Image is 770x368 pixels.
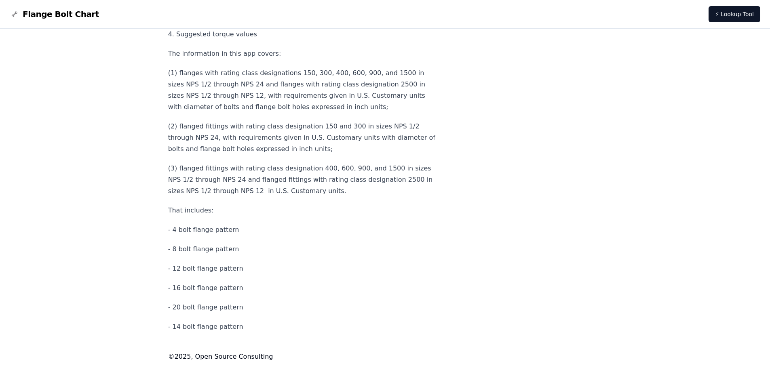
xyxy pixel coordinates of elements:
p: - 20 bolt flange pattern [168,302,436,313]
img: Flange Bolt Chart Logo [10,9,19,19]
a: ⚡ Lookup Tool [709,6,760,22]
p: - 16 bolt flange pattern [168,282,436,294]
p: That includes: [168,205,436,216]
p: - 4 bolt flange pattern [168,224,436,236]
p: 4. Suggested torque values [168,29,436,40]
a: Flange Bolt Chart LogoFlange Bolt Chart [10,8,99,20]
footer: © 2025 , Open Source Consulting [168,352,602,362]
p: (2) flanged fittings with rating class designation 150 and 300 in sizes NPS 1/2 through NPS 24, w... [168,121,436,155]
p: - 14 bolt flange pattern [168,321,436,332]
p: (3) flanged fittings with rating class designation 400, 600, 900, and 1500 in sizes NPS 1/2 throu... [168,163,436,197]
p: (1) flanges with rating class designations 150, 300, 400, 600, 900, and 1500 in sizes NPS 1/2 thr... [168,67,436,113]
p: - 8 bolt flange pattern [168,244,436,255]
p: The information in this app covers: [168,48,436,59]
span: Flange Bolt Chart [23,8,99,20]
p: - 12 bolt flange pattern [168,263,436,274]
